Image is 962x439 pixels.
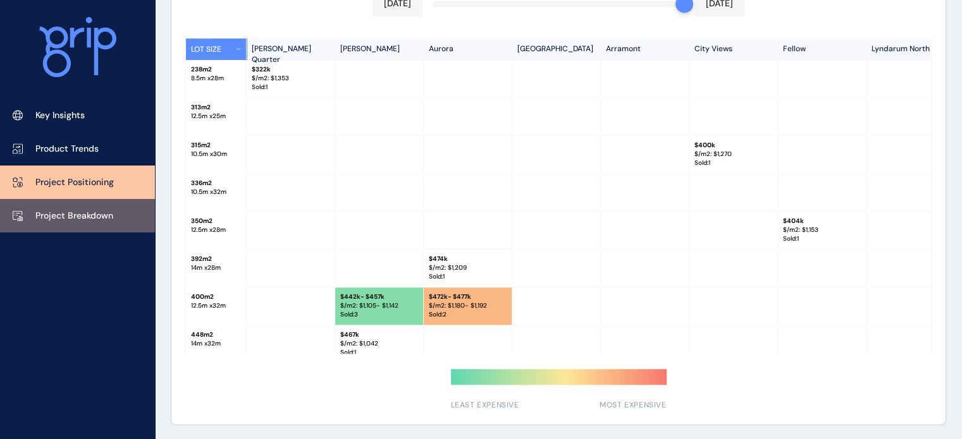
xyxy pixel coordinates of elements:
[252,74,330,83] p: $/m2: $ 1,353
[191,112,241,121] p: 12.5 m x 25 m
[247,39,335,59] p: [PERSON_NAME] Quarter
[429,263,507,272] p: $/m2: $ 1,209
[783,234,861,243] p: Sold : 1
[600,400,666,411] span: MOST EXPENSIVE
[252,83,330,92] p: Sold : 1
[694,141,772,150] p: $ 400k
[429,301,507,310] p: $/m2: $ 1,180 - $1,192
[191,292,241,301] p: 400 m2
[340,292,418,301] p: $ 442k - $457k
[783,217,861,226] p: $ 404k
[340,330,418,339] p: $ 467k
[866,39,955,59] p: Lyndarum North
[424,39,512,59] p: Aurora
[694,150,772,159] p: $/m2: $ 1,270
[35,109,85,122] p: Key Insights
[689,39,778,59] p: City Views
[512,39,601,59] p: [GEOGRAPHIC_DATA]
[429,272,507,281] p: Sold : 1
[191,330,241,339] p: 448 m2
[191,339,241,348] p: 14 m x 32 m
[191,226,241,234] p: 12.5 m x 28 m
[191,188,241,196] p: 10.5 m x 32 m
[186,39,247,59] button: LOT SIZE
[783,226,861,234] p: $/m2: $ 1,153
[191,74,241,83] p: 8.5 m x 28 m
[191,141,241,150] p: 315 m2
[429,310,507,319] p: Sold : 2
[340,348,418,357] p: Sold : 1
[191,65,241,74] p: 238 m2
[340,310,418,319] p: Sold : 3
[35,210,113,222] p: Project Breakdown
[340,339,418,348] p: $/m2: $ 1,042
[335,39,424,59] p: [PERSON_NAME]
[429,255,507,263] p: $ 474k
[429,292,507,301] p: $ 472k - $477k
[191,179,241,188] p: 336 m2
[340,301,418,310] p: $/m2: $ 1,105 - $1,142
[35,176,114,189] p: Project Positioning
[694,159,772,167] p: Sold : 1
[191,255,241,263] p: 392 m2
[191,301,241,310] p: 12.5 m x 32 m
[252,65,330,74] p: $ 322k
[778,39,866,59] p: Fellow
[601,39,689,59] p: Arramont
[35,143,99,155] p: Product Trends
[451,400,519,411] span: LEAST EXPENSIVE
[191,103,241,112] p: 313 m2
[191,150,241,159] p: 10.5 m x 30 m
[191,263,241,272] p: 14 m x 28 m
[191,217,241,226] p: 350 m2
